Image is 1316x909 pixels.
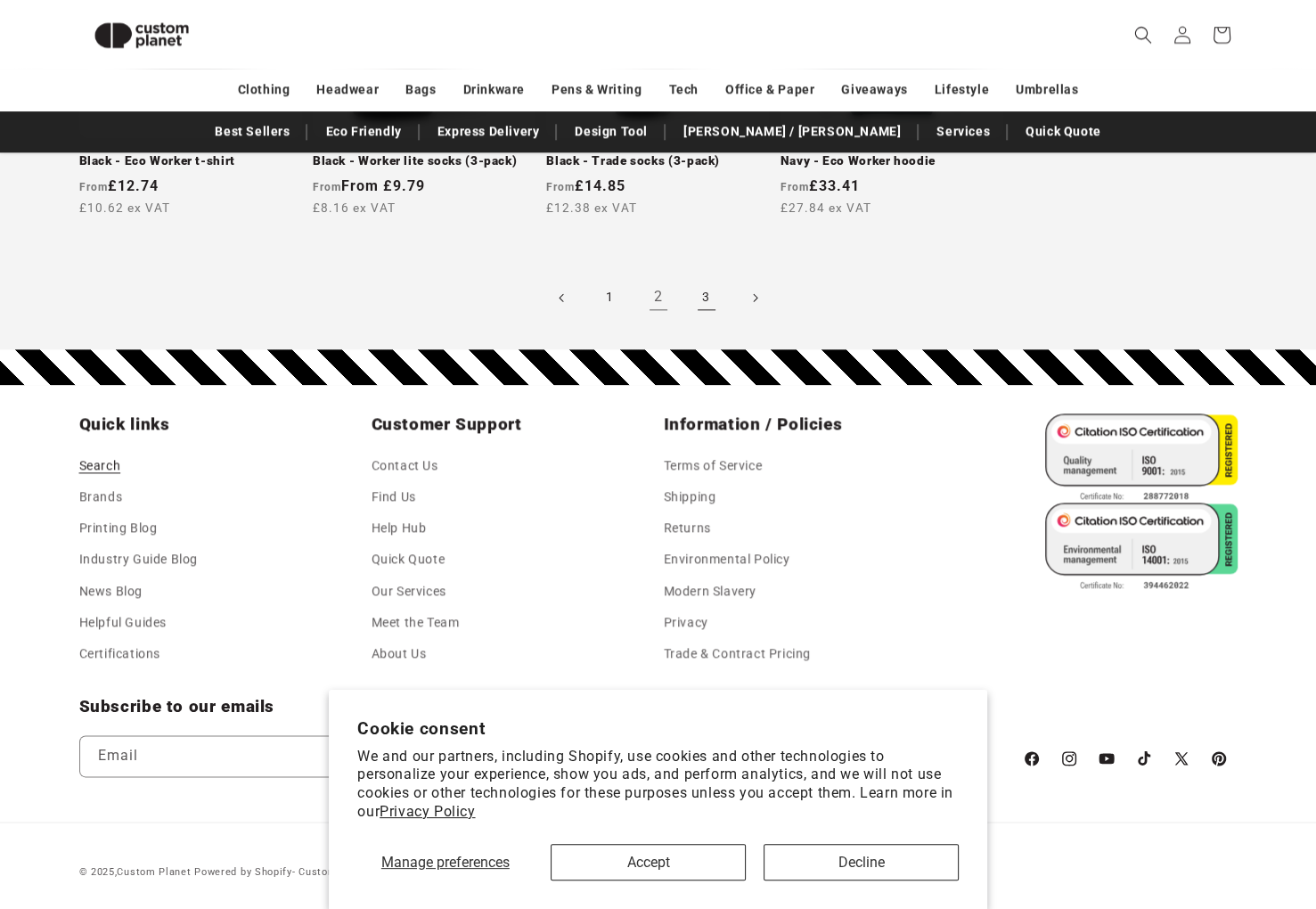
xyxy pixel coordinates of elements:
a: Returns [664,512,711,544]
a: Black - Worker lite socks (3-pack) [313,153,535,169]
h2: Information / Policies [664,414,945,435]
img: ISO 14001 Certified [1045,503,1238,592]
a: Helpful Guides [79,607,167,638]
a: Clothing [238,74,290,105]
a: Contact Us [372,454,438,481]
a: Modern Slavery [664,576,756,607]
a: Environmental Policy [664,544,790,575]
a: Navy - Eco Worker hoodie [781,153,1003,169]
a: About Us [372,638,427,669]
a: Brands [79,481,123,512]
small: - Custom Planet Ltd. Registration Number 6722046 VAT no. 928 4537 94 [194,866,653,878]
a: Meet the Team [372,607,460,638]
a: Quick Quote [372,544,445,575]
a: Terms of Service [664,454,763,481]
a: Drinkware [463,74,525,105]
button: Accept [551,844,746,880]
a: Quick Quote [1017,116,1110,147]
a: Page 2 [639,278,678,317]
a: Next page [735,278,774,317]
a: Find Us [372,481,416,512]
a: Lifestyle [935,74,989,105]
span: Manage preferences [381,854,510,871]
a: Design Tool [566,116,657,147]
a: Eco Friendly [316,116,410,147]
a: Privacy [664,607,708,638]
nav: Pagination [79,278,1238,317]
img: ISO 9001 Certified [1045,414,1238,503]
a: Previous page [543,278,582,317]
a: News Blog [79,576,143,607]
a: Black - Trade socks (3-pack) [546,153,769,169]
a: Umbrellas [1016,74,1078,105]
a: Privacy Policy [380,803,475,820]
summary: Search [1124,15,1163,54]
a: Search [79,454,121,481]
button: Decline [764,844,959,880]
img: Custom Planet [79,7,204,63]
p: We and our partners, including Shopify, use cookies and other technologies to personalize your ex... [357,748,959,822]
a: Tech [668,74,698,105]
a: Trade & Contract Pricing [664,638,811,669]
a: Bags [405,74,436,105]
iframe: Chat Widget [1018,717,1316,909]
a: Shipping [664,481,716,512]
a: Black - Eco Worker t-shirt [79,153,302,169]
a: Headwear [316,74,379,105]
a: Office & Paper [725,74,814,105]
a: Page 3 [687,278,726,317]
a: Pens & Writing [552,74,642,105]
a: Giveaways [841,74,907,105]
button: Manage preferences [357,844,533,880]
a: Custom Planet [117,866,191,878]
a: [PERSON_NAME] / [PERSON_NAME] [674,116,910,147]
h2: Quick links [79,414,361,435]
a: Our Services [372,576,446,607]
h2: Subscribe to our emails [79,696,1004,717]
a: Express Delivery [429,116,549,147]
a: Help Hub [372,512,427,544]
small: © 2025, [79,866,192,878]
a: Certifications [79,638,160,669]
a: Services [928,116,999,147]
a: Page 1 [591,278,630,317]
a: Powered by Shopify [194,866,292,878]
a: Best Sellers [206,116,298,147]
a: Industry Guide Blog [79,544,198,575]
h2: Customer Support [372,414,653,435]
h2: Cookie consent [357,718,959,739]
a: Printing Blog [79,512,158,544]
